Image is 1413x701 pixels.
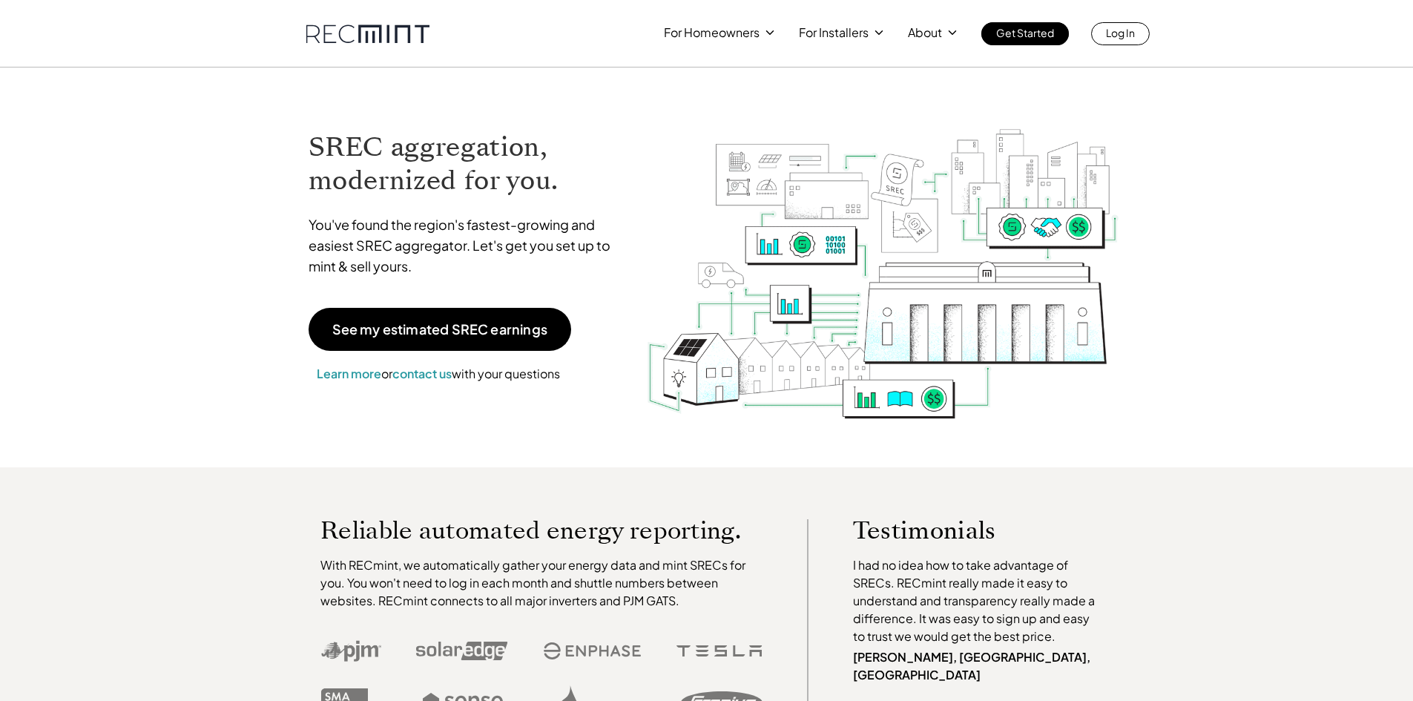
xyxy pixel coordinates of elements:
p: See my estimated SREC earnings [332,323,547,336]
p: For Installers [799,22,869,43]
h1: SREC aggregation, modernized for you. [309,131,625,197]
a: Get Started [981,22,1069,45]
img: RECmint value cycle [646,90,1119,423]
p: or with your questions [309,364,568,384]
p: About [908,22,942,43]
a: Log In [1091,22,1150,45]
a: contact us [392,366,452,381]
p: [PERSON_NAME], [GEOGRAPHIC_DATA], [GEOGRAPHIC_DATA] [853,648,1102,684]
a: Learn more [317,366,381,381]
p: With RECmint, we automatically gather your energy data and mint SRECs for you. You won't need to ... [320,556,763,610]
p: Reliable automated energy reporting. [320,519,763,542]
p: Testimonials [853,519,1074,542]
p: You've found the region's fastest-growing and easiest SREC aggregator. Let's get you set up to mi... [309,214,625,277]
p: I had no idea how to take advantage of SRECs. RECmint really made it easy to understand and trans... [853,556,1102,645]
a: See my estimated SREC earnings [309,308,571,351]
p: For Homeowners [664,22,760,43]
p: Log In [1106,22,1135,43]
p: Get Started [996,22,1054,43]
